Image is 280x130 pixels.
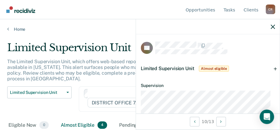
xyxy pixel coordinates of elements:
[10,90,64,95] span: Limited Supervision Unit
[266,5,275,14] div: C R
[136,59,280,78] div: Limited Supervision UnitAlmost eligible
[141,66,194,71] span: Limited Supervision Unit
[7,26,273,32] a: Home
[97,121,107,129] span: 4
[199,66,229,72] span: Almost eligible
[141,83,275,88] dt: Supervision
[7,59,259,82] p: The Limited Supervision Unit, which offers web-based reporting to low-risk clients, is the lowest...
[190,117,199,126] button: Previous Opportunity
[216,117,226,126] button: Next Opportunity
[39,121,49,129] span: 0
[7,42,259,59] div: Limited Supervision Unit
[88,98,221,107] span: DISTRICT OFFICE 7, [US_STATE][GEOGRAPHIC_DATA]
[136,113,280,129] div: 10 / 13
[260,110,274,124] div: Open Intercom Messenger
[266,5,275,14] button: Profile dropdown button
[6,6,35,13] img: Recidiviz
